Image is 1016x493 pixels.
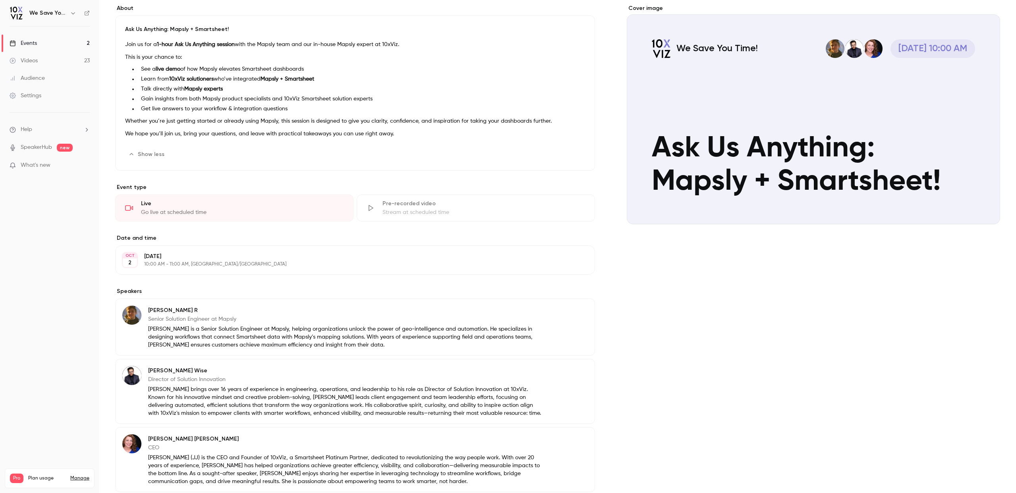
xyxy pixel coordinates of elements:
h6: We Save You Time! [29,9,67,17]
strong: 10xViz solutioners [169,76,214,82]
p: [PERSON_NAME] R [148,306,543,314]
label: Speakers [115,287,595,295]
li: Get live answers to your workflow & integration questions [138,105,585,113]
div: Live [141,200,344,208]
div: Events [10,39,37,47]
li: Talk directly with [138,85,585,93]
p: [PERSON_NAME] brings over 16 years of experience in engineering, operations, and leadership to hi... [148,385,543,417]
li: Learn from who’ve integrated [138,75,585,83]
div: Videos [10,57,38,65]
p: [PERSON_NAME] [PERSON_NAME] [148,435,543,443]
span: Help [21,125,32,134]
img: Jennifer Jones [122,434,141,453]
label: Date and time [115,234,595,242]
p: Ask Us Anything: Mapsly + Smartsheet! [125,25,585,33]
span: new [57,144,73,152]
div: Audience [10,74,45,82]
span: Plan usage [28,475,66,481]
li: help-dropdown-opener [10,125,90,134]
section: Cover image [627,4,1000,224]
strong: 1-hour Ask Us Anything session [157,42,235,47]
p: CEO [148,444,543,452]
span: Pro [10,474,23,483]
span: What's new [21,161,50,169]
div: OCT [123,253,137,258]
button: Show less [125,148,169,161]
strong: live demo [156,66,180,72]
li: Gain insights from both Mapsly product specialists and 10xViz Smartsheet solution experts [138,95,585,103]
div: Dustin Wise[PERSON_NAME] WiseDirector of Solution Innovation[PERSON_NAME] brings over 16 years of... [115,359,595,424]
div: Jennifer Jones[PERSON_NAME] [PERSON_NAME]CEO[PERSON_NAME] (JJ) is the CEO and Founder of 10xViz, ... [115,427,595,492]
a: Manage [70,475,89,481]
p: Join us for a with the Mapsly team and our in-house Mapsly expert at 10xViz. [125,40,585,49]
img: We Save You Time! [10,7,23,19]
p: This is your chance to: [125,52,585,62]
label: About [115,4,595,12]
iframe: Noticeable Trigger [80,162,90,169]
div: Pre-recorded video [382,200,585,208]
p: We hope you’ll join us, bring your questions, and leave with practical takeaways you can use righ... [125,129,585,139]
a: SpeakerHub [21,143,52,152]
li: See a of how Mapsly elevates Smartsheet dashboards [138,65,585,73]
strong: Mapsly experts [184,86,223,92]
strong: Mapsly + Smartsheet [261,76,314,82]
p: [PERSON_NAME] is a Senior Solution Engineer at Mapsly, helping organizations unlock the power of ... [148,325,543,349]
p: Senior Solution Engineer at Mapsly [148,315,543,323]
div: Settings [10,92,41,100]
div: Nick R[PERSON_NAME] RSenior Solution Engineer at Mapsly[PERSON_NAME] is a Senior Solution Enginee... [115,298,595,356]
p: Event type [115,183,595,191]
div: Stream at scheduled time [382,208,585,216]
p: Whether you’re just getting started or already using Mapsly, this session is designed to give you... [125,116,585,126]
p: Director of Solution Innovation [148,376,543,383]
div: LiveGo live at scheduled time [115,195,353,221]
p: 10:00 AM - 11:00 AM, [GEOGRAPHIC_DATA]/[GEOGRAPHIC_DATA] [144,261,553,268]
label: Cover image [627,4,1000,12]
div: Go live at scheduled time [141,208,344,216]
div: Pre-recorded videoStream at scheduled time [357,195,595,221]
p: [PERSON_NAME] (JJ) is the CEO and Founder of 10xViz, a Smartsheet Platinum Partner, dedicated to ... [148,454,543,485]
p: [PERSON_NAME] Wise [148,367,543,375]
img: Nick R [122,306,141,325]
p: 2 [128,259,131,267]
img: Dustin Wise [122,366,141,385]
p: [DATE] [144,252,553,260]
